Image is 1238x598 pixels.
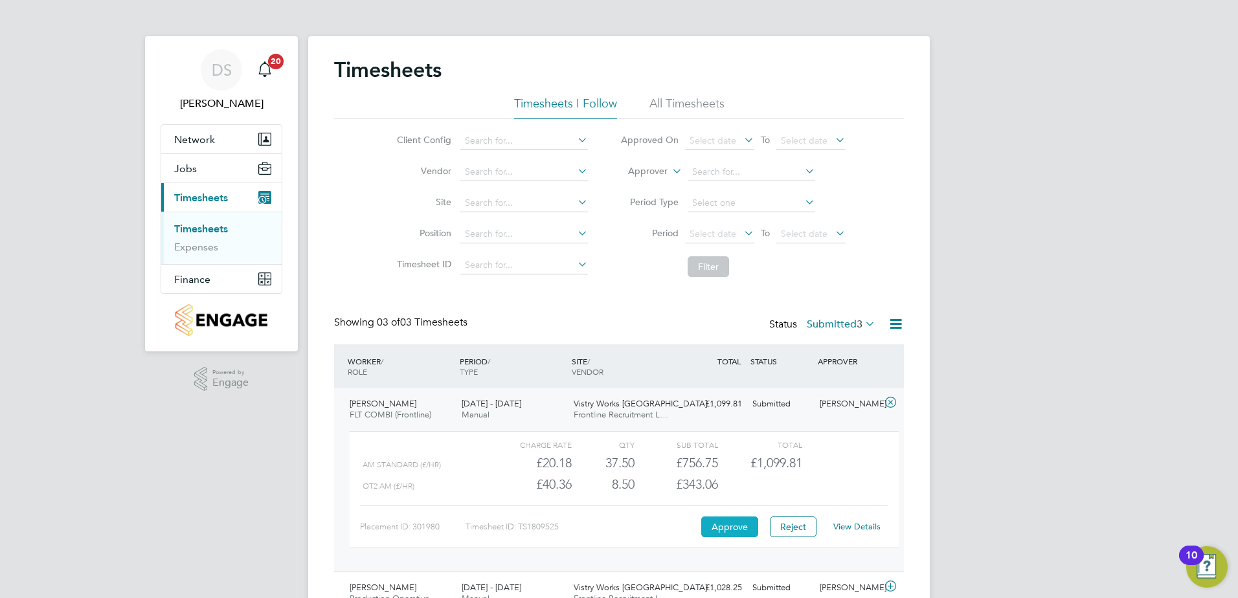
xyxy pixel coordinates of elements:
img: countryside-properties-logo-retina.png [175,304,267,336]
a: Powered byEngage [194,367,249,392]
span: Vistry Works [GEOGRAPHIC_DATA]… [574,582,715,593]
span: 20 [268,54,284,69]
a: 20 [252,49,278,91]
label: Timesheet ID [393,258,451,270]
div: Total [718,437,802,452]
button: Reject [770,516,816,537]
div: WORKER [344,349,456,383]
div: 8.50 [572,474,635,495]
span: Manual [462,409,490,420]
label: Period Type [620,196,679,208]
a: Expenses [174,241,218,253]
div: Status [769,316,878,334]
span: FLT COMBI (Frontline) [350,409,431,420]
div: Timesheet ID: TS1809525 [466,516,698,537]
div: PERIOD [456,349,568,383]
div: QTY [572,437,635,452]
span: Finance [174,273,210,285]
button: Timesheets [161,183,282,212]
span: Select date [781,135,827,146]
span: Select date [690,135,736,146]
span: Select date [690,228,736,239]
span: TOTAL [717,356,741,366]
div: Submitted [747,393,815,415]
button: Filter [688,256,729,277]
span: [DATE] - [DATE] [462,582,521,593]
span: Timesheets [174,192,228,204]
label: Client Config [393,134,451,146]
div: £20.18 [488,452,572,474]
button: Network [161,125,282,153]
input: Search for... [688,163,815,181]
div: 10 [1186,555,1197,572]
label: Submitted [807,318,875,331]
div: £343.06 [635,474,718,495]
span: / [381,356,383,366]
span: / [587,356,590,366]
input: Search for... [460,194,588,212]
input: Select one [688,194,815,212]
span: 03 of [377,316,400,329]
span: Powered by [212,367,249,378]
input: Search for... [460,256,588,274]
span: Select date [781,228,827,239]
span: [PERSON_NAME] [350,398,416,409]
div: Timesheets [161,212,282,264]
span: [PERSON_NAME] [350,582,416,593]
span: Jobs [174,162,197,175]
span: VENDOR [572,366,603,377]
span: TYPE [460,366,478,377]
span: OT2 AM (£/HR) [363,482,414,491]
span: 3 [857,318,862,331]
div: [PERSON_NAME] [815,393,882,415]
span: Dave Spiller [161,96,282,111]
div: 37.50 [572,452,635,474]
label: Site [393,196,451,208]
a: DS[PERSON_NAME] [161,49,282,111]
label: Period [620,227,679,239]
a: Timesheets [174,223,228,235]
span: ROLE [348,366,367,377]
div: STATUS [747,349,815,373]
div: Charge rate [488,437,572,452]
label: Vendor [393,165,451,177]
li: All Timesheets [649,96,725,119]
a: View Details [833,521,881,532]
div: Showing [334,316,470,329]
span: 03 Timesheets [377,316,467,329]
div: £756.75 [635,452,718,474]
div: SITE [568,349,681,383]
div: Placement ID: 301980 [360,516,466,537]
input: Search for... [460,225,588,243]
button: Approve [701,516,758,537]
h2: Timesheets [334,57,442,83]
span: DS [212,61,232,78]
span: AM Standard (£/HR) [363,460,441,469]
input: Search for... [460,132,588,150]
span: To [757,225,774,241]
div: £1,099.81 [680,393,747,415]
span: Frontline Recruitment L… [574,409,668,420]
nav: Main navigation [145,36,298,351]
button: Jobs [161,154,282,183]
button: Finance [161,265,282,293]
div: £40.36 [488,474,572,495]
span: Vistry Works [GEOGRAPHIC_DATA]… [574,398,715,409]
label: Approved On [620,134,679,146]
label: Approver [609,165,668,178]
button: Open Resource Center, 10 new notifications [1186,546,1228,588]
span: Network [174,133,215,146]
span: [DATE] - [DATE] [462,398,521,409]
li: Timesheets I Follow [514,96,617,119]
div: Sub Total [635,437,718,452]
label: Position [393,227,451,239]
div: APPROVER [815,349,882,373]
span: / [488,356,490,366]
span: Engage [212,377,249,388]
span: To [757,131,774,148]
span: £1,099.81 [750,455,802,471]
a: Go to home page [161,304,282,336]
input: Search for... [460,163,588,181]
